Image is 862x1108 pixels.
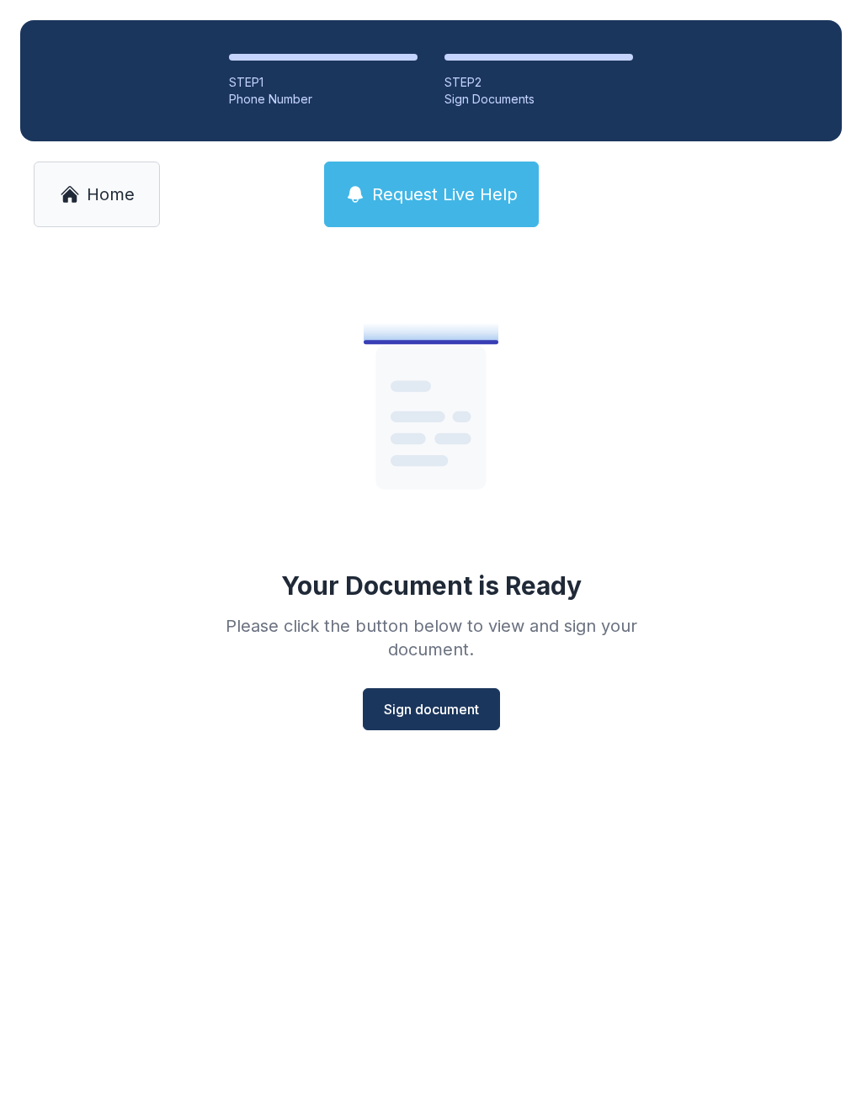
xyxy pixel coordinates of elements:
[384,699,479,719] span: Sign document
[281,570,582,601] div: Your Document is Ready
[229,91,418,108] div: Phone Number
[444,74,633,91] div: STEP 2
[229,74,418,91] div: STEP 1
[189,614,673,661] div: Please click the button below to view and sign your document.
[444,91,633,108] div: Sign Documents
[372,183,518,206] span: Request Live Help
[87,183,135,206] span: Home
